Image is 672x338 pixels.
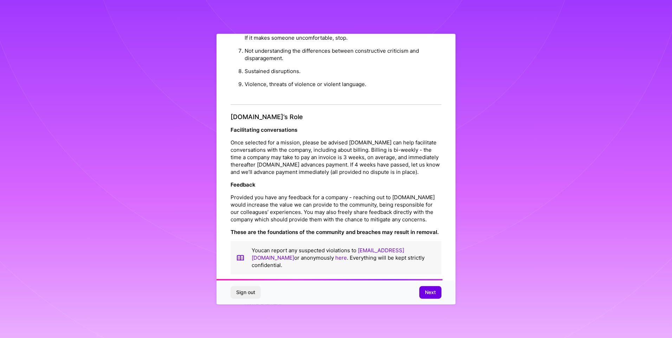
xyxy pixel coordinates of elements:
strong: These are the foundations of the community and breaches may result in removal. [231,229,439,236]
li: Inappropriate attention or contact. Be aware of how your actions affect others. If it makes someo... [245,24,441,44]
p: Provided you have any feedback for a company - reaching out to [DOMAIN_NAME] would increase the v... [231,194,441,223]
h4: [DOMAIN_NAME]’s Role [231,113,441,121]
p: Once selected for a mission, please be advised [DOMAIN_NAME] can help facilitate conversations wi... [231,139,441,176]
span: Next [425,289,436,296]
button: Next [419,286,441,299]
span: Sign out [236,289,255,296]
li: Not understanding the differences between constructive criticism and disparagement. [245,44,441,65]
a: here [335,255,347,261]
p: You can report any suspected violations to or anonymously . Everything will be kept strictly conf... [252,247,436,269]
li: Sustained disruptions. [245,65,441,78]
img: book icon [236,247,245,269]
strong: Feedback [231,182,256,188]
button: Sign out [231,286,261,299]
a: [EMAIL_ADDRESS][DOMAIN_NAME] [252,247,404,261]
li: Violence, threats of violence or violent language. [245,78,441,91]
strong: Facilitating conversations [231,127,297,134]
